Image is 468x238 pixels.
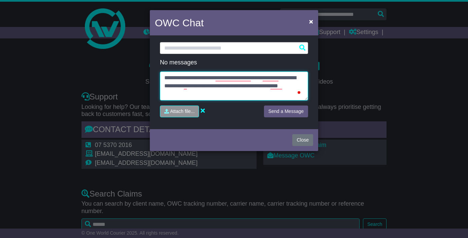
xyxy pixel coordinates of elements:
textarea: To enrich screen reader interactions, please activate Accessibility in Grammarly extension settings [160,71,308,100]
h4: OWC Chat [155,15,204,30]
button: Close [292,134,313,146]
button: Send a Message [264,106,308,117]
button: Close [306,14,316,28]
span: × [309,18,313,25]
p: No messages [160,59,308,66]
